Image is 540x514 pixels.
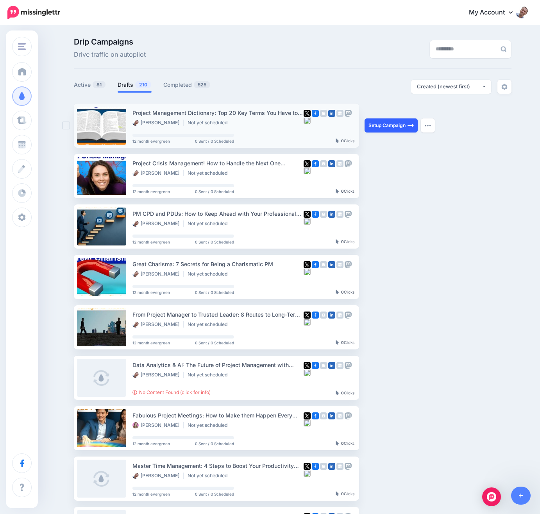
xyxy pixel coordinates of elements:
[132,190,170,193] span: 12 month evergreen
[132,389,211,395] a: No Content Found (click for info)
[304,160,311,167] img: twitter-square.png
[345,261,352,268] img: mastodon-grey-square.png
[328,412,335,419] img: linkedin-square.png
[320,261,327,268] img: instagram-grey-square.png
[304,261,311,268] img: twitter-square.png
[341,441,344,446] b: 0
[320,211,327,218] img: instagram-grey-square.png
[132,341,170,345] span: 12 month evergreen
[336,412,343,419] img: google_business-grey-square.png
[304,463,311,470] img: twitter-square.png
[341,239,344,244] b: 0
[328,261,335,268] img: linkedin-square.png
[312,110,319,117] img: facebook-square.png
[195,240,234,244] span: 0 Sent / 0 Scheduled
[195,492,234,496] span: 0 Sent / 0 Scheduled
[312,211,319,218] img: facebook-square.png
[132,321,184,328] li: [PERSON_NAME]
[304,117,311,124] img: bluesky-grey-square.png
[93,81,105,88] span: 81
[336,491,339,496] img: pointer-grey-darker.png
[341,189,344,193] b: 0
[411,80,491,94] button: Created (newest first)
[132,139,170,143] span: 12 month evergreen
[501,84,508,90] img: settings-grey.png
[304,362,311,369] img: twitter-square.png
[132,260,304,269] div: Great Charisma: 7 Secrets for Being a Charismatic PM
[7,6,60,19] img: Missinglettr
[195,190,234,193] span: 0 Sent / 0 Scheduled
[365,118,418,133] a: Setup Campaign
[132,209,304,218] div: PM CPD and PDUs: How to Keep Ahead with Your Professional Development
[132,120,184,126] li: [PERSON_NAME]
[188,372,231,378] li: Not yet scheduled
[345,362,352,369] img: mastodon-grey-square.png
[195,139,234,143] span: 0 Sent / 0 Scheduled
[345,110,352,117] img: mastodon-grey-square.png
[132,473,184,479] li: [PERSON_NAME]
[194,81,210,88] span: 525
[132,372,184,378] li: [PERSON_NAME]
[328,160,335,167] img: linkedin-square.png
[132,422,184,428] li: [PERSON_NAME]
[312,412,319,419] img: facebook-square.png
[18,43,26,50] img: menu.png
[501,46,506,52] img: search-grey-6.png
[320,312,327,319] img: instagram-grey-square.png
[132,492,170,496] span: 12 month evergreen
[336,189,354,194] div: Clicks
[304,268,311,275] img: bluesky-grey-square.png
[336,390,339,395] img: pointer-grey-darker.png
[336,340,354,345] div: Clicks
[336,441,354,446] div: Clicks
[188,120,231,126] li: Not yet scheduled
[336,290,339,294] img: pointer-grey-darker.png
[304,470,311,477] img: bluesky-grey-square.png
[132,461,304,470] div: Master Time Management: 4 Steps to Boost Your Productivity with OATS
[336,492,354,496] div: Clicks
[336,138,339,143] img: pointer-grey-darker.png
[304,319,311,326] img: bluesky-grey-square.png
[195,341,234,345] span: 0 Sent / 0 Scheduled
[320,160,327,167] img: instagram-grey-square.png
[118,80,152,90] a: Drafts210
[345,412,352,419] img: mastodon-grey-square.png
[188,422,231,428] li: Not yet scheduled
[195,290,234,294] span: 0 Sent / 0 Scheduled
[188,170,231,176] li: Not yet scheduled
[304,312,311,319] img: twitter-square.png
[132,108,304,117] div: Project Management Dictionary: Top 20 Key Terms You Have to Know
[336,240,354,244] div: Clicks
[336,290,354,295] div: Clicks
[312,261,319,268] img: facebook-square.png
[132,360,304,369] div: Data Analytics & AI: The Future of Project Management with [PERSON_NAME] 🚀 - YouTube
[328,362,335,369] img: linkedin-square.png
[188,220,231,227] li: Not yet scheduled
[336,261,343,268] img: google_business-grey-square.png
[336,340,339,345] img: pointer-grey-darker.png
[320,362,327,369] img: instagram-grey-square.png
[336,463,343,470] img: google_business-grey-square.png
[74,50,146,60] span: Drive traffic on autopilot
[328,463,335,470] img: linkedin-square.png
[482,487,501,506] div: Open Intercom Messenger
[336,362,343,369] img: google_business-grey-square.png
[417,83,482,90] div: Created (newest first)
[132,442,170,446] span: 12 month evergreen
[132,159,304,168] div: Project Crisis Management! How to Handle the Next One Confidently
[304,211,311,218] img: twitter-square.png
[341,290,344,294] b: 0
[195,442,234,446] span: 0 Sent / 0 Scheduled
[304,369,311,376] img: bluesky-grey-square.png
[328,211,335,218] img: linkedin-square.png
[163,80,211,90] a: Completed525
[320,110,327,117] img: instagram-grey-square.png
[341,340,344,345] b: 0
[336,189,339,193] img: pointer-grey-darker.png
[304,110,311,117] img: twitter-square.png
[336,211,343,218] img: google_business-grey-square.png
[345,211,352,218] img: mastodon-grey-square.png
[336,391,354,396] div: Clicks
[341,491,344,496] b: 0
[132,240,170,244] span: 12 month evergreen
